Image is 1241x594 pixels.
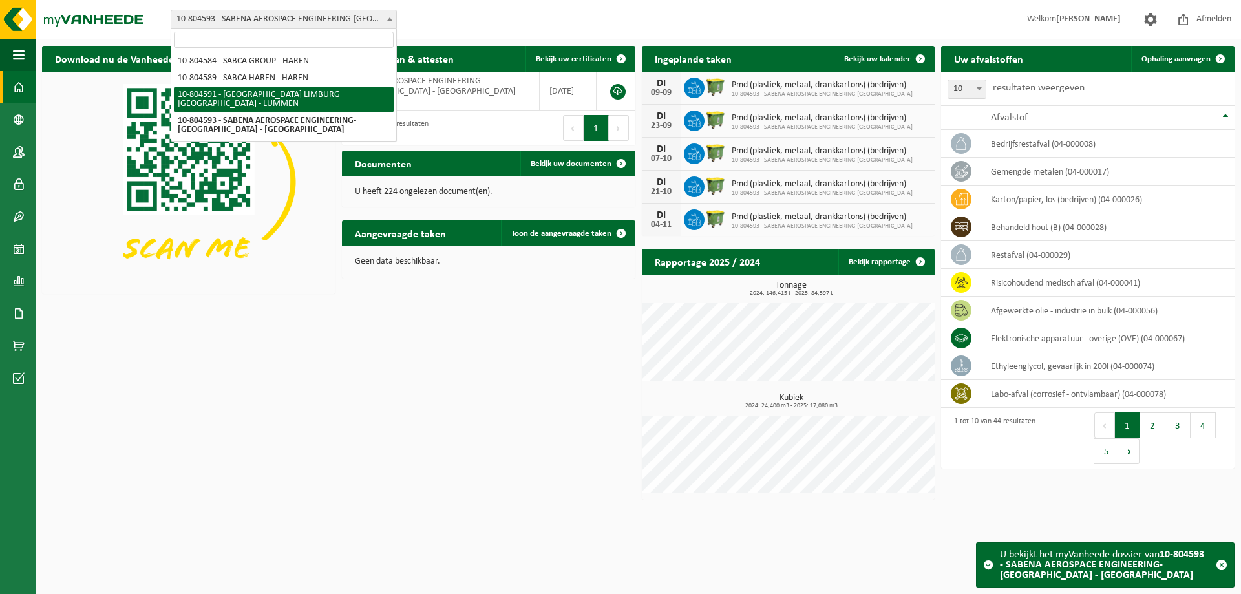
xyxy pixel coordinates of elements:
[174,87,394,112] li: 10-804591 - [GEOGRAPHIC_DATA] LIMBURG [GEOGRAPHIC_DATA] - LUMMEN
[732,123,913,131] span: 10-804593 - SABENA AEROSPACE ENGINEERING-[GEOGRAPHIC_DATA]
[648,89,674,98] div: 09-09
[948,411,1035,465] div: 1 tot 10 van 44 resultaten
[1000,543,1209,587] div: U bekijkt het myVanheede dossier van
[171,10,396,28] span: 10-804593 - SABENA AEROSPACE ENGINEERING-CHARLEROI - GOSSELIES
[648,177,674,187] div: DI
[648,210,674,220] div: DI
[648,122,674,131] div: 23-09
[1119,438,1140,464] button: Next
[1191,412,1216,438] button: 4
[342,151,425,176] h2: Documenten
[991,112,1028,123] span: Afvalstof
[1140,412,1165,438] button: 2
[838,249,933,275] a: Bekijk rapportage
[531,160,611,168] span: Bekijk uw documenten
[342,46,467,71] h2: Certificaten & attesten
[981,297,1235,324] td: afgewerkte olie - industrie in bulk (04-000056)
[171,10,397,29] span: 10-804593 - SABENA AEROSPACE ENGINEERING-CHARLEROI - GOSSELIES
[705,142,727,164] img: WB-1100-HPE-GN-50
[705,109,727,131] img: WB-1100-HPE-GN-50
[609,115,629,141] button: Next
[1115,412,1140,438] button: 1
[981,130,1235,158] td: bedrijfsrestafval (04-000008)
[42,72,335,292] img: Download de VHEPlus App
[355,257,622,266] p: Geen data beschikbaar.
[948,80,986,99] span: 10
[732,179,913,189] span: Pmd (plastiek, metaal, drankkartons) (bedrijven)
[1131,46,1233,72] a: Ophaling aanvragen
[732,80,913,90] span: Pmd (plastiek, metaal, drankkartons) (bedrijven)
[536,55,611,63] span: Bekijk uw certificaten
[584,115,609,141] button: 1
[525,46,634,72] a: Bekijk uw certificaten
[648,290,935,297] span: 2024: 146,415 t - 2025: 84,597 t
[648,403,935,409] span: 2024: 24,400 m3 - 2025: 17,080 m3
[174,70,394,87] li: 10-804589 - SABCA HAREN - HAREN
[981,186,1235,213] td: karton/papier, los (bedrijven) (04-000026)
[981,352,1235,380] td: ethyleenglycol, gevaarlijk in 200l (04-000074)
[981,158,1235,186] td: gemengde metalen (04-000017)
[732,222,913,230] span: 10-804593 - SABENA AEROSPACE ENGINEERING-[GEOGRAPHIC_DATA]
[705,207,727,229] img: WB-1100-HPE-GN-50
[1094,438,1119,464] button: 5
[648,394,935,409] h3: Kubiek
[981,380,1235,408] td: labo-afval (corrosief - ontvlambaar) (04-000078)
[174,112,394,138] li: 10-804593 - SABENA AEROSPACE ENGINEERING-[GEOGRAPHIC_DATA] - [GEOGRAPHIC_DATA]
[1165,412,1191,438] button: 3
[732,212,913,222] span: Pmd (plastiek, metaal, drankkartons) (bedrijven)
[174,53,394,70] li: 10-804584 - SABCA GROUP - HAREN
[352,76,516,96] span: SABENA AEROSPACE ENGINEERING-[GEOGRAPHIC_DATA] - [GEOGRAPHIC_DATA]
[732,146,913,156] span: Pmd (plastiek, metaal, drankkartons) (bedrijven)
[648,154,674,164] div: 07-10
[948,80,986,98] span: 10
[732,189,913,197] span: 10-804593 - SABENA AEROSPACE ENGINEERING-[GEOGRAPHIC_DATA]
[732,90,913,98] span: 10-804593 - SABENA AEROSPACE ENGINEERING-[GEOGRAPHIC_DATA]
[642,46,745,71] h2: Ingeplande taken
[993,83,1085,93] label: resultaten weergeven
[705,175,727,196] img: WB-1100-HPE-GN-50
[342,220,459,246] h2: Aangevraagde taken
[352,97,530,107] span: RED25004345
[648,281,935,297] h3: Tonnage
[1141,55,1211,63] span: Ophaling aanvragen
[563,115,584,141] button: Previous
[511,229,611,238] span: Toon de aangevraagde taken
[834,46,933,72] a: Bekijk uw kalender
[981,241,1235,269] td: restafval (04-000029)
[732,113,913,123] span: Pmd (plastiek, metaal, drankkartons) (bedrijven)
[981,213,1235,241] td: behandeld hout (B) (04-000028)
[1000,549,1204,580] strong: 10-804593 - SABENA AEROSPACE ENGINEERING-[GEOGRAPHIC_DATA] - [GEOGRAPHIC_DATA]
[1094,412,1115,438] button: Previous
[355,187,622,196] p: U heeft 224 ongelezen document(en).
[1056,14,1121,24] strong: [PERSON_NAME]
[981,269,1235,297] td: risicohoudend medisch afval (04-000041)
[705,76,727,98] img: WB-1100-HPE-GN-50
[520,151,634,176] a: Bekijk uw documenten
[648,187,674,196] div: 21-10
[42,46,215,71] h2: Download nu de Vanheede+ app!
[648,220,674,229] div: 04-11
[642,249,773,274] h2: Rapportage 2025 / 2024
[732,156,913,164] span: 10-804593 - SABENA AEROSPACE ENGINEERING-[GEOGRAPHIC_DATA]
[844,55,911,63] span: Bekijk uw kalender
[648,144,674,154] div: DI
[648,78,674,89] div: DI
[941,46,1036,71] h2: Uw afvalstoffen
[540,72,597,111] td: [DATE]
[648,111,674,122] div: DI
[981,324,1235,352] td: elektronische apparatuur - overige (OVE) (04-000067)
[501,220,634,246] a: Toon de aangevraagde taken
